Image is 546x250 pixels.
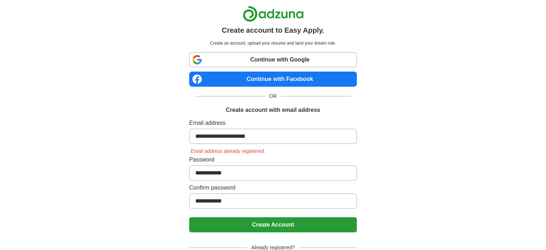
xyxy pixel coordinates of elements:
label: Confirm password [189,183,357,192]
p: Create an account, upload your resume and land your dream role. [191,40,355,46]
h1: Create account to Easy Apply. [222,25,325,36]
label: Email address [189,119,357,127]
label: Password [189,155,357,164]
button: Create Account [189,217,357,232]
a: Continue with Google [189,52,357,67]
span: OR [265,92,281,100]
a: Continue with Facebook [189,72,357,87]
span: Email address already registered. [189,148,267,154]
h1: Create account with email address [226,106,320,114]
img: Adzuna logo [243,6,304,22]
